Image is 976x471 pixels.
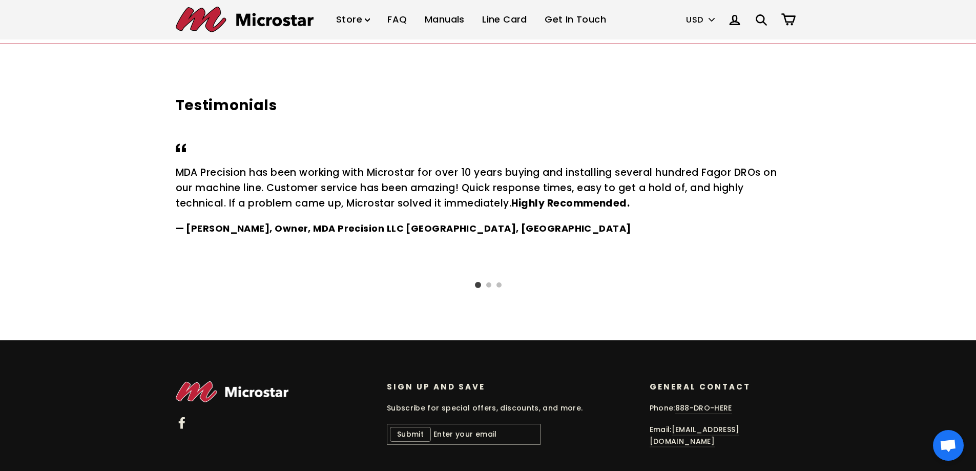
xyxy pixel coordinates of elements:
[496,282,502,288] button: 3
[176,221,780,234] cite: [PERSON_NAME], Owner, MDA Precision LLC [GEOGRAPHIC_DATA], [GEOGRAPHIC_DATA]
[511,196,630,210] strong: Highly Recommended.
[328,5,378,35] a: Store
[933,430,964,461] a: Open chat
[176,95,801,115] h2: Testimonials
[650,402,795,414] p: Phone:
[387,402,634,414] p: Subscribe for special offers, discounts, and more.
[650,424,739,447] a: [EMAIL_ADDRESS][DOMAIN_NAME]
[675,403,732,414] a: 888-DRO-HERE
[176,7,314,32] img: Microstar Electronics
[475,282,481,288] button: 1
[486,282,491,288] button: 2
[650,381,795,392] p: General Contact
[417,5,472,35] a: Manuals
[387,381,634,392] p: Sign up and save
[390,427,431,441] button: Submit
[176,165,780,211] p: MDA Precision has been working with Microstar for over 10 years buying and installing several hun...
[650,424,795,447] p: Email:
[474,5,535,35] a: Line Card
[328,5,614,35] ul: Primary
[537,5,614,35] a: Get In Touch
[176,381,289,402] img: Microstar Electronics
[380,5,414,35] a: FAQ
[387,424,541,444] input: Enter your email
